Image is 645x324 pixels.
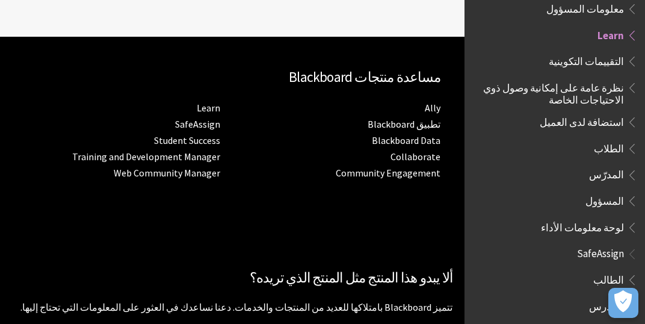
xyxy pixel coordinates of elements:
[12,67,440,88] h2: مساعدة منتجات Blackboard
[593,270,624,286] span: الطالب
[540,112,624,128] span: استضافة لدى العميل
[541,217,624,234] span: لوحة معلومات الأداء
[114,167,220,179] a: Web Community Manager
[368,118,440,131] a: تطبيق Blackboard
[425,102,440,114] a: Ally
[72,151,220,163] a: Training and Development Manager
[589,296,624,313] span: المدرس
[390,151,440,163] a: Collaborate
[585,191,624,207] span: المسؤول
[154,134,220,147] a: Student Success
[589,165,624,181] span: المدرّس
[594,139,624,155] span: الطلاب
[197,102,220,114] a: Learn
[577,244,624,260] span: SafeAssign
[597,25,624,42] span: Learn
[175,118,220,131] a: SafeAssign
[336,167,440,179] a: Community Engagement
[372,134,440,147] a: Blackboard Data
[12,267,452,288] h2: ألا يبدو هذا المنتج مثل المنتج الذي تريده؟
[608,288,638,318] button: فتح التفضيلات
[12,301,452,314] p: تتميز Blackboard بامتلاكها للعديد من المنتجات والخدمات. دعنا نساعدك في العثور على المعلومات التي ...
[549,51,624,67] span: التقييمات التكوينية
[472,25,638,238] nav: Book outline for Blackboard Learn Help
[479,78,624,106] span: نظرة عامة على إمكانية وصول ذوي الاحتياجات الخاصة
